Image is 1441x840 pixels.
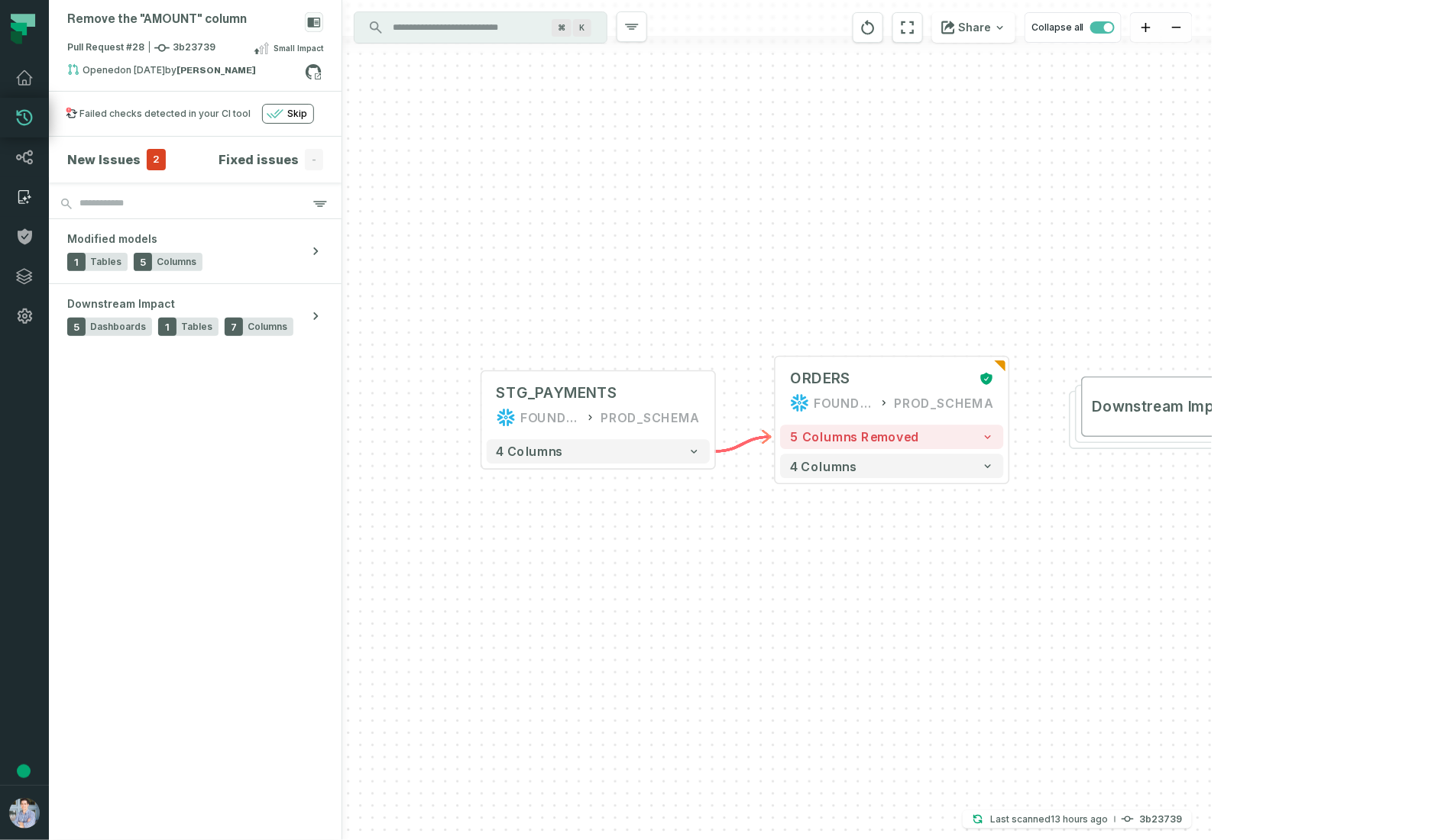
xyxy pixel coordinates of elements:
button: Downstream Impact [1081,376,1314,437]
h4: Fixed issues [219,150,299,169]
div: Tooltip anchor [17,764,31,778]
div: FOUNDATIONAL_DB [814,393,874,412]
span: Small Impact [274,42,323,54]
div: PROD_SCHEMA [895,393,994,412]
span: 4 columns [790,459,857,473]
button: Skip [262,104,314,124]
relative-time: Mar 10, 2025, 3:00 PM MDT [120,64,165,76]
a: View on github [303,62,323,82]
button: Modified models1Tables5Columns [49,219,342,283]
span: Pull Request #28 3b23739 [67,40,215,56]
div: Opened by [67,63,305,82]
strong: Barak Fargoun (fargoun) [176,66,256,75]
span: Press ⌘ + K to focus the search bar [552,19,572,37]
span: 5 [134,253,152,271]
span: Tables [90,256,121,268]
h4: 3b23739 [1140,815,1183,824]
div: Certified [975,371,994,386]
span: Columns [248,321,287,333]
img: avatar of Alon Nafta [9,798,40,829]
span: Columns [157,256,196,268]
button: zoom out [1161,13,1192,43]
span: Press ⌘ + K to focus the search bar [573,19,591,37]
div: PROD_SCHEMA [601,408,700,427]
span: 5 [67,318,86,336]
button: Downstream Impact5Dashboards1Tables7Columns [49,284,342,348]
span: Dashboards [90,321,146,333]
span: Downstream Impact [1093,397,1237,416]
relative-time: Aug 28, 2025, 7:25 PM MDT [1051,813,1109,825]
span: Tables [181,321,212,333]
span: 5 columns removed [790,430,920,444]
button: zoom in [1131,13,1161,43]
div: FOUNDATIONAL_DB [520,408,580,427]
p: Last scanned [990,812,1109,827]
span: 4 columns [497,444,563,459]
span: 1 [67,253,86,271]
span: - [305,149,323,170]
div: Remove the "AMOUNT" column [67,12,247,27]
span: 1 [158,318,176,336]
span: Skip [287,108,307,120]
div: Failed checks detected in your CI tool [79,108,251,120]
button: Share [932,12,1015,43]
div: STG_PAYMENTS [497,383,618,402]
span: Downstream Impact [67,296,175,312]
span: 7 [225,318,243,336]
h4: New Issues [67,150,141,169]
button: New Issues2Fixed issues- [67,149,323,170]
div: ORDERS [790,369,850,388]
button: Last scanned[DATE] 7:25:22 PM3b23739 [963,810,1192,829]
span: 2 [147,149,166,170]
g: Edge from c8867c613c347eb7857e509391c84b7d to 0dd85c77dd217d0afb16c7d4fb3eff19 [715,437,771,451]
span: Modified models [67,231,157,247]
button: Collapse all [1025,12,1122,43]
